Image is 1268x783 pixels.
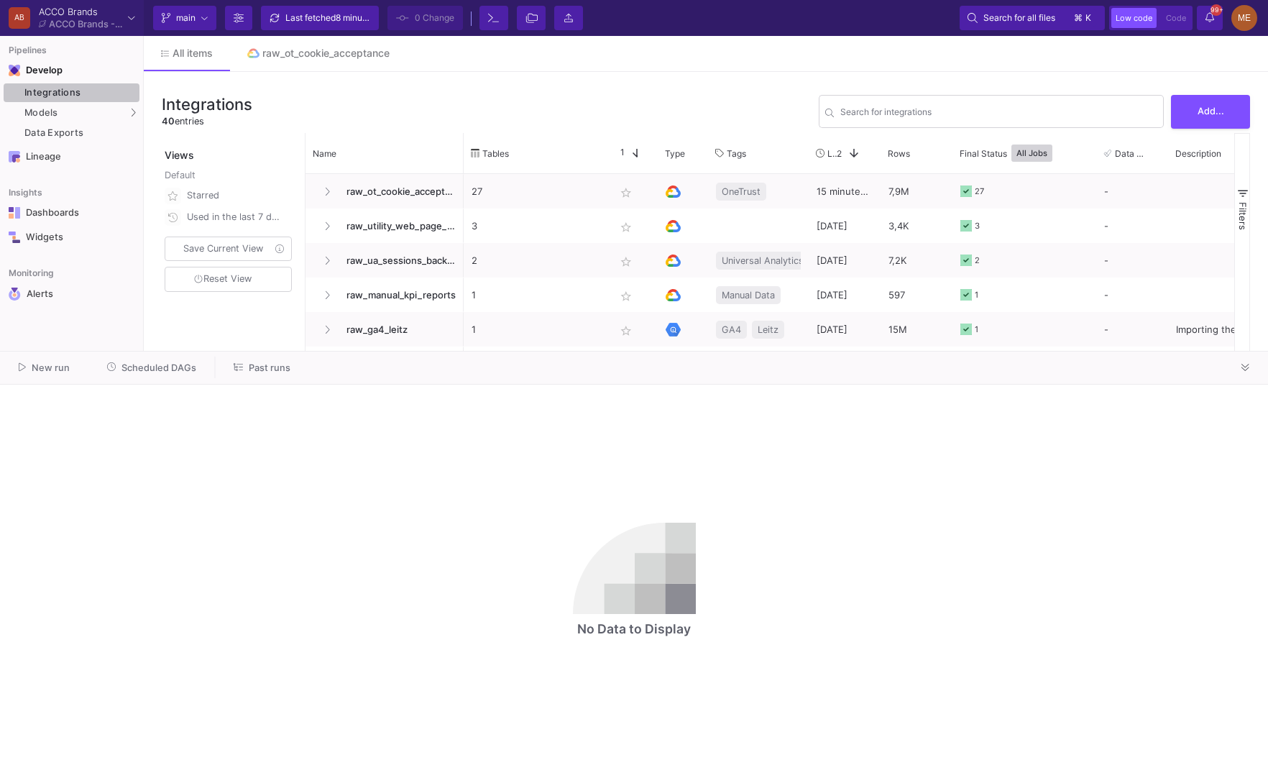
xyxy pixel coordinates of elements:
span: Code [1166,13,1186,23]
div: - [1104,175,1160,208]
span: Tags [727,148,746,159]
span: Type [665,148,685,159]
button: 99+ [1197,6,1223,30]
button: Save Current View [165,237,292,261]
span: raw_ot_cookie_acceptance [338,175,456,209]
div: - [1104,244,1160,277]
span: Commerce Connector [722,347,817,381]
mat-icon: star_border [617,253,635,270]
span: Leitz [758,313,778,347]
a: Navigation iconAlerts [4,282,139,306]
p: 3 [472,209,599,243]
div: 15 minutes ago [809,174,881,209]
img: Navigation icon [9,207,20,219]
button: Used in the last 7 days [162,206,295,228]
button: New run [1,357,87,379]
p: 1 [472,313,599,347]
span: 40 [162,116,175,127]
div: 1 [975,313,978,347]
button: Last fetched8 minutes ago [261,6,379,30]
div: [DATE] [809,243,881,278]
div: [DATE] [809,312,881,347]
img: Google Cloud Storage [666,184,681,199]
span: Reset View [194,273,252,284]
button: Scheduled DAGs [90,357,214,379]
p: 1 [472,278,599,312]
span: Add... [1198,106,1224,116]
div: ME [1231,5,1257,31]
a: Integrations [4,83,139,102]
div: raw_ot_cookie_acceptance [262,47,390,59]
span: New run [32,362,70,373]
button: ME [1227,5,1257,31]
p: 27 [472,175,599,209]
span: Filters [1237,202,1249,230]
div: [DATE] [809,278,881,312]
button: Code [1162,8,1190,28]
button: Reset View [165,267,292,292]
span: k [1085,9,1091,27]
span: Search for all files [983,7,1055,29]
span: Universal Analytics [722,244,804,278]
div: Develop [26,65,47,76]
span: 1 [615,147,625,160]
div: - [1104,209,1160,242]
button: Add... [1171,95,1250,129]
div: 4,4M [881,347,952,381]
div: Views [162,133,298,162]
span: OneTrust [722,175,761,209]
img: Google BigQuery [666,322,681,337]
mat-icon: star_border [617,184,635,201]
span: GA4 [722,313,741,347]
mat-icon: star_border [617,219,635,236]
span: raw_cc_api [338,347,456,381]
div: ACCO Brands - Main [49,19,122,29]
img: no-data.svg [573,523,696,614]
span: Description [1175,148,1221,159]
div: 3 [975,209,980,243]
div: Starred [187,185,283,206]
div: 2 [975,244,980,278]
div: Default [165,168,295,185]
span: Last Used [827,148,837,159]
div: ACCO Brands [39,7,122,17]
div: No Data to Display [577,620,691,638]
a: Navigation iconLineage [4,145,139,168]
div: 7,2K [881,243,952,278]
span: ⌘ [1074,9,1083,27]
p: 2 [472,244,599,278]
span: 99+ [1210,4,1222,16]
span: Past runs [249,362,290,373]
div: Data Exports [24,127,136,139]
div: 3,4K [881,209,952,243]
img: Navigation icon [9,151,20,162]
span: main [176,7,196,29]
span: Scheduled DAGs [121,362,196,373]
div: [DATE] [809,209,881,243]
input: Search for name, tables, ... [840,109,1157,119]
div: - [1104,347,1160,380]
img: Tab icon [247,47,259,60]
a: Navigation iconWidgets [4,226,139,249]
div: Used in the last 7 days [187,206,283,228]
button: Past runs [216,357,308,379]
div: Final Status [960,137,1076,170]
div: Dashboards [26,207,119,219]
span: 2 [837,148,842,159]
button: Search for all files⌘k [960,6,1105,30]
div: 27 [975,175,984,209]
button: All Jobs [1011,145,1052,162]
div: Alerts [27,288,120,301]
button: Low code [1111,8,1157,28]
div: 15M [881,312,952,347]
div: Widgets [26,232,119,243]
span: All items [173,47,213,59]
img: Google Cloud Storage [666,253,681,268]
div: 2 [975,347,980,381]
span: raw_ga4_leitz [338,313,456,347]
div: Integrations [24,87,136,99]
span: Data Tests [1115,148,1148,159]
div: [DATE] [809,347,881,381]
span: raw_manual_kpi_reports [338,278,456,312]
mat-icon: star_border [617,288,635,305]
